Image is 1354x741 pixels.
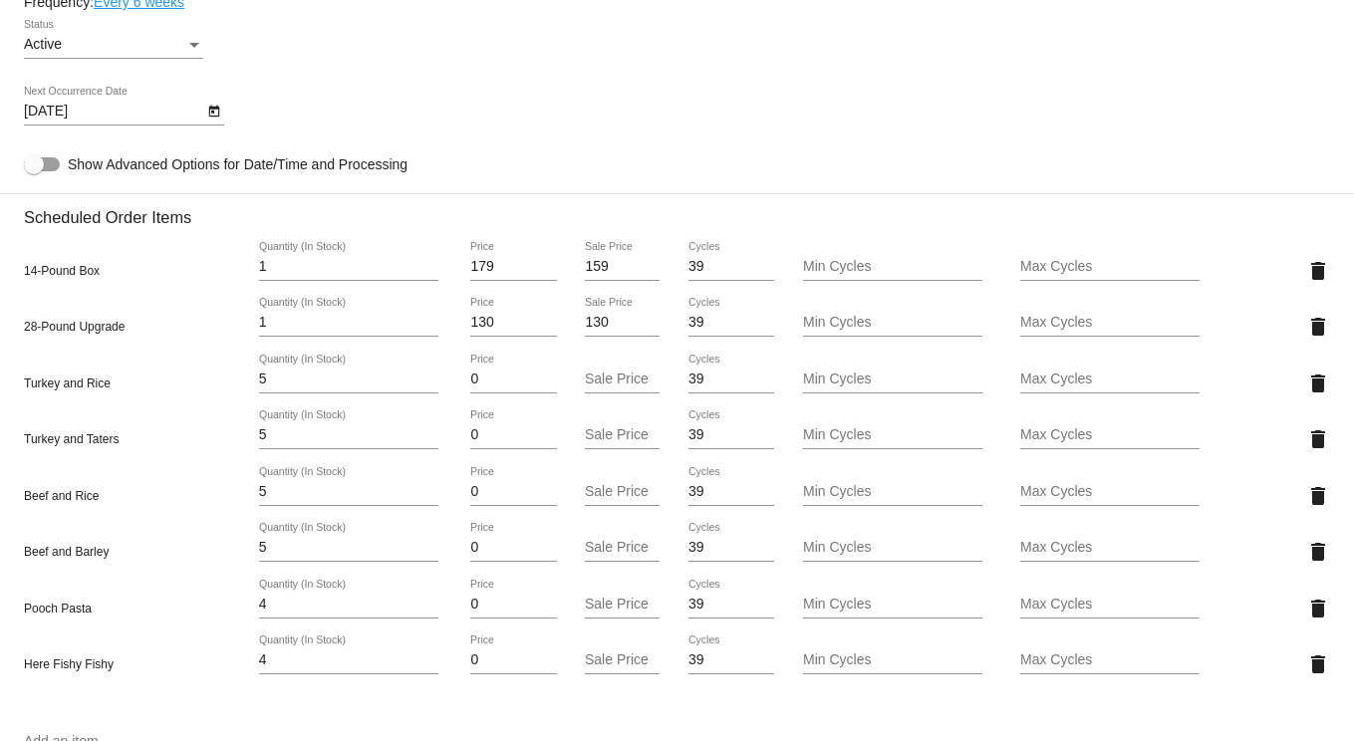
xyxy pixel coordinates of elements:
input: Max Cycles [1020,652,1200,668]
mat-icon: delete [1306,315,1330,339]
input: Price [470,259,556,275]
input: Max Cycles [1020,259,1200,275]
span: Pooch Pasta [24,602,92,616]
mat-icon: delete [1306,259,1330,283]
input: Quantity (In Stock) [259,259,438,275]
input: Sale Price [585,484,660,500]
input: Sale Price [585,259,660,275]
mat-icon: delete [1306,484,1330,508]
span: 28-Pound Upgrade [24,320,125,334]
input: Sale Price [585,597,660,613]
input: Min Cycles [803,371,982,387]
span: Beef and Barley [24,545,109,559]
input: Price [470,652,556,668]
input: Price [470,540,556,556]
input: Max Cycles [1020,597,1200,613]
input: Max Cycles [1020,484,1200,500]
input: Sale Price [585,371,660,387]
input: Next Occurrence Date [24,104,203,120]
input: Cycles [688,652,774,668]
input: Quantity (In Stock) [259,484,438,500]
input: Min Cycles [803,315,982,331]
input: Quantity (In Stock) [259,597,438,613]
input: Max Cycles [1020,315,1200,331]
span: Here Fishy Fishy [24,657,114,671]
input: Sale Price [585,427,660,443]
input: Min Cycles [803,597,982,613]
mat-icon: delete [1306,652,1330,676]
span: Beef and Rice [24,489,99,503]
input: Max Cycles [1020,427,1200,443]
h3: Scheduled Order Items [24,193,1330,227]
button: Open calendar [203,100,224,121]
input: Cycles [688,427,774,443]
span: Turkey and Taters [24,432,119,446]
input: Cycles [688,371,774,387]
input: Min Cycles [803,540,982,556]
mat-icon: delete [1306,540,1330,564]
input: Sale Price [585,315,660,331]
input: Quantity (In Stock) [259,371,438,387]
mat-select: Status [24,37,203,53]
input: Min Cycles [803,427,982,443]
span: Turkey and Rice [24,376,111,390]
input: Sale Price [585,652,660,668]
input: Sale Price [585,540,660,556]
input: Min Cycles [803,484,982,500]
input: Quantity (In Stock) [259,427,438,443]
input: Max Cycles [1020,540,1200,556]
mat-icon: delete [1306,371,1330,395]
input: Cycles [688,540,774,556]
input: Price [470,315,556,331]
mat-icon: delete [1306,427,1330,451]
input: Price [470,597,556,613]
input: Min Cycles [803,259,982,275]
span: 14-Pound Box [24,264,100,278]
input: Min Cycles [803,652,982,668]
input: Cycles [688,259,774,275]
input: Cycles [688,484,774,500]
input: Cycles [688,597,774,613]
span: Active [24,36,62,52]
input: Price [470,484,556,500]
input: Quantity (In Stock) [259,540,438,556]
input: Quantity (In Stock) [259,652,438,668]
span: Show Advanced Options for Date/Time and Processing [68,154,407,174]
input: Cycles [688,315,774,331]
input: Max Cycles [1020,371,1200,387]
mat-icon: delete [1306,597,1330,620]
input: Price [470,427,556,443]
input: Quantity (In Stock) [259,315,438,331]
input: Price [470,371,556,387]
